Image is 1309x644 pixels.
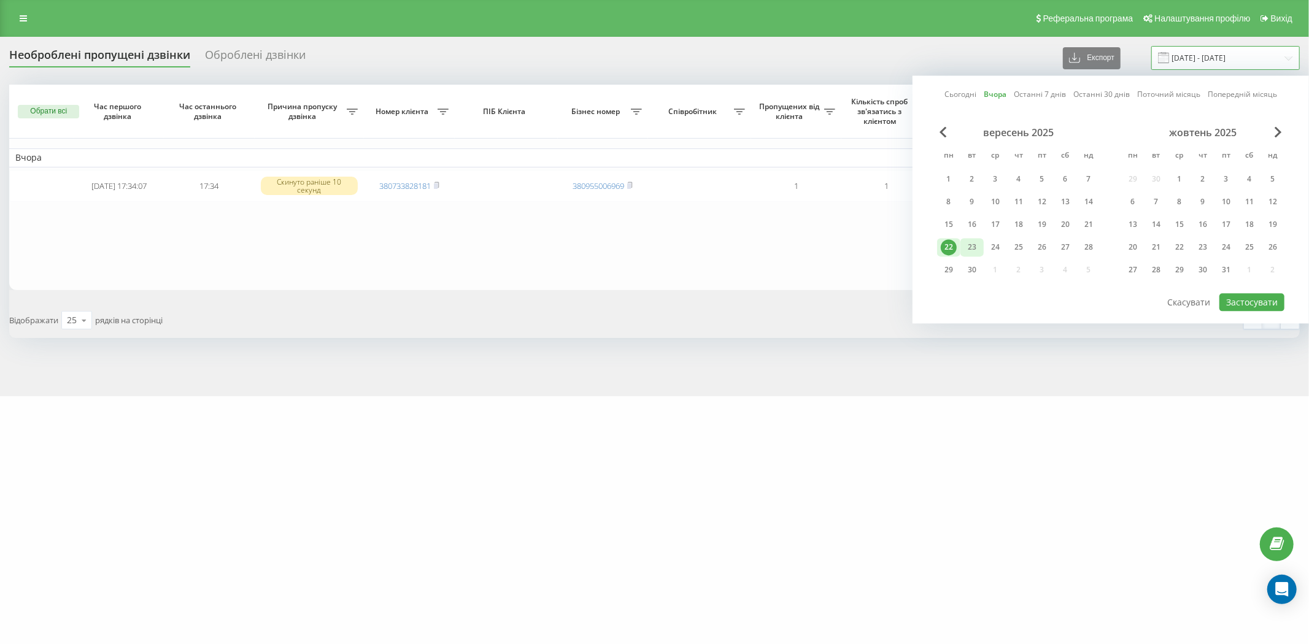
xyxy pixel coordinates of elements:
div: нд 12 жовт 2025 р. [1261,193,1284,211]
div: вт 16 вер 2025 р. [960,215,984,234]
div: Open Intercom Messenger [1267,575,1297,604]
div: пт 3 жовт 2025 р. [1214,170,1238,188]
abbr: субота [1056,147,1075,166]
div: 5 [1034,171,1050,187]
div: ср 22 жовт 2025 р. [1168,238,1191,256]
div: 16 [964,217,980,232]
div: вт 30 вер 2025 р. [960,261,984,279]
span: ПІБ Клієнта [465,107,547,117]
div: 19 [1265,217,1281,232]
div: 6 [1125,194,1141,210]
div: 26 [1034,239,1050,255]
div: нд 19 жовт 2025 р. [1261,215,1284,234]
td: [DATE] 17:34:07 [74,170,164,202]
div: 5 [1265,171,1281,187]
div: 13 [1125,217,1141,232]
div: ср 3 вер 2025 р. [984,170,1007,188]
div: 11 [1011,194,1027,210]
a: Останні 7 днів [1014,89,1066,101]
td: 17:34 [164,170,254,202]
button: Експорт [1063,47,1121,69]
span: рядків на сторінці [95,315,163,326]
td: 1 [841,170,932,202]
div: пн 20 жовт 2025 р. [1121,238,1145,256]
span: Пропущених від клієнта [757,102,824,121]
a: 380733828181 [379,180,431,191]
div: 12 [1034,194,1050,210]
div: сб 13 вер 2025 р. [1054,193,1077,211]
div: 24 [1218,239,1234,255]
span: Бізнес номер [564,107,631,117]
div: 10 [1218,194,1234,210]
a: Останні 30 днів [1073,89,1130,101]
div: пт 19 вер 2025 р. [1030,215,1054,234]
div: 20 [1125,239,1141,255]
div: 29 [1172,262,1187,278]
abbr: вівторок [963,147,981,166]
div: пн 1 вер 2025 р. [937,170,960,188]
div: нд 28 вер 2025 р. [1077,238,1100,256]
div: Скинуто раніше 10 секунд [261,177,358,195]
div: Оброблені дзвінки [205,48,306,67]
div: ср 24 вер 2025 р. [984,238,1007,256]
div: вересень 2025 [937,126,1100,139]
div: пт 17 жовт 2025 р. [1214,215,1238,234]
abbr: неділя [1264,147,1282,166]
abbr: понеділок [1124,147,1142,166]
div: 17 [987,217,1003,232]
div: вт 23 вер 2025 р. [960,238,984,256]
div: сб 6 вер 2025 р. [1054,170,1077,188]
span: Номер клієнта [370,107,437,117]
div: сб 18 жовт 2025 р. [1238,215,1261,234]
span: Кількість спроб зв'язатись з клієнтом [848,97,914,126]
div: пт 5 вер 2025 р. [1030,170,1054,188]
div: нд 5 жовт 2025 р. [1261,170,1284,188]
div: 28 [1081,239,1097,255]
abbr: п’ятниця [1217,147,1235,166]
div: 27 [1125,262,1141,278]
span: Вихід [1271,13,1292,23]
abbr: середа [1170,147,1189,166]
div: сб 11 жовт 2025 р. [1238,193,1261,211]
span: Час останнього дзвінка [174,102,244,121]
button: Обрати всі [18,105,79,118]
div: 9 [964,194,980,210]
div: 25 [1241,239,1257,255]
button: Застосувати [1219,293,1284,311]
div: чт 23 жовт 2025 р. [1191,238,1214,256]
div: 17 [1218,217,1234,232]
div: 23 [964,239,980,255]
a: Попередній місяць [1208,89,1277,101]
div: 3 [1218,171,1234,187]
div: 1 [941,171,957,187]
div: пт 24 жовт 2025 р. [1214,238,1238,256]
div: нд 14 вер 2025 р. [1077,193,1100,211]
abbr: субота [1240,147,1259,166]
span: Відображати [9,315,58,326]
div: нд 21 вер 2025 р. [1077,215,1100,234]
a: 380955006969 [573,180,624,191]
abbr: четвер [1194,147,1212,166]
td: Вчора [9,148,1300,167]
div: пн 8 вер 2025 р. [937,193,960,211]
abbr: середа [986,147,1005,166]
div: вт 28 жовт 2025 р. [1145,261,1168,279]
span: Next Month [1275,126,1282,137]
div: 4 [1241,171,1257,187]
div: ср 29 жовт 2025 р. [1168,261,1191,279]
div: сб 20 вер 2025 р. [1054,215,1077,234]
div: 21 [1148,239,1164,255]
div: пн 29 вер 2025 р. [937,261,960,279]
div: 18 [1011,217,1027,232]
div: вт 9 вер 2025 р. [960,193,984,211]
abbr: понеділок [940,147,958,166]
div: 28 [1148,262,1164,278]
div: чт 25 вер 2025 р. [1007,238,1030,256]
div: 24 [987,239,1003,255]
div: пн 15 вер 2025 р. [937,215,960,234]
div: 25 [67,314,77,326]
div: 25 [1011,239,1027,255]
span: Час першого дзвінка [84,102,154,121]
div: ср 8 жовт 2025 р. [1168,193,1191,211]
div: 13 [1057,194,1073,210]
